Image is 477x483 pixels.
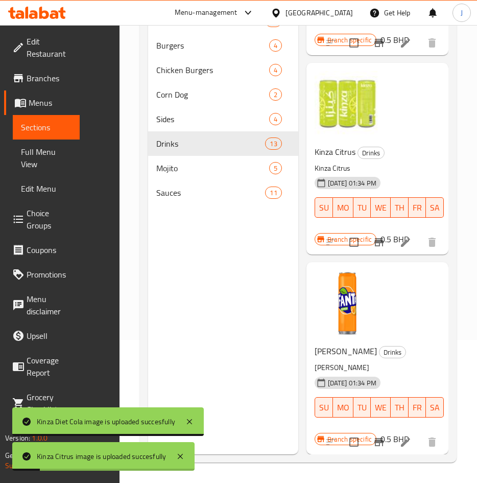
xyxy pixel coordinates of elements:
[413,200,422,215] span: FR
[315,144,355,159] span: Kinza Citrus
[409,397,426,418] button: FR
[27,268,71,281] span: Promotions
[148,107,298,131] div: Sides4
[270,114,281,124] span: 4
[27,207,71,232] span: Choice Groups
[156,113,269,125] span: Sides
[269,113,282,125] div: items
[148,5,298,209] nav: Menu sections
[265,137,281,150] div: items
[333,397,353,418] button: MO
[5,459,70,472] a: Support.OpsPlatform
[371,197,391,218] button: WE
[367,430,391,454] button: Branch-specific-item
[413,400,422,415] span: FR
[319,200,329,215] span: SU
[367,230,391,255] button: Branch-specific-item
[395,400,404,415] span: TH
[375,400,387,415] span: WE
[148,33,298,58] div: Burgers4
[4,324,80,348] a: Upsell
[358,147,384,159] span: Drinks
[324,178,380,188] span: [DATE] 01:34 PM
[4,348,80,385] a: Coverage Report
[37,416,175,427] div: Kinza Diet Cola image is uploaded succesfully
[391,197,409,218] button: TH
[21,146,71,170] span: Full Menu View
[269,39,282,52] div: items
[27,244,71,256] span: Coupons
[21,182,71,195] span: Edit Menu
[371,397,391,418] button: WE
[395,200,404,215] span: TH
[156,187,266,199] span: Sauces
[27,35,71,60] span: Edit Restaurant
[315,343,377,359] span: [PERSON_NAME]
[399,236,412,248] a: Edit menu item
[409,197,426,218] button: FR
[27,293,71,317] span: Menu disclaimer
[156,137,266,150] div: Drinks
[270,164,281,173] span: 5
[315,162,432,175] p: Kinza Citrus
[148,180,298,205] div: Sauces11
[266,188,281,198] span: 11
[270,41,281,51] span: 4
[148,82,298,107] div: Corn Dog2
[27,330,71,342] span: Upsell
[5,431,30,445] span: Version:
[269,64,282,76] div: items
[4,29,80,66] a: Edit Restaurant
[375,200,387,215] span: WE
[148,131,298,156] div: Drinks13
[266,139,281,149] span: 13
[4,287,80,324] a: Menu disclaimer
[315,197,333,218] button: SU
[156,88,269,101] span: Corn Dog
[420,230,444,255] button: delete
[426,197,444,218] button: SA
[430,400,440,415] span: SA
[13,176,80,201] a: Edit Menu
[399,436,412,448] a: Edit menu item
[4,66,80,90] a: Branches
[27,354,71,379] span: Coverage Report
[343,32,365,54] span: Select to update
[269,162,282,174] div: items
[29,97,71,109] span: Menus
[420,430,444,454] button: delete
[337,400,349,415] span: MO
[315,397,333,418] button: SU
[4,262,80,287] a: Promotions
[148,58,298,82] div: Chicken Burgers4
[420,31,444,55] button: delete
[156,162,269,174] span: Mojito
[391,397,409,418] button: TH
[4,201,80,238] a: Choice Groups
[4,385,80,422] a: Grocery Checklist
[270,90,281,100] span: 2
[27,72,71,84] span: Branches
[343,431,365,453] span: Select to update
[319,400,329,415] span: SU
[315,270,380,336] img: Kinza Lemin
[353,397,371,418] button: TU
[175,7,237,19] div: Menu-management
[5,449,52,462] span: Get support on:
[357,200,367,215] span: TU
[156,39,269,52] span: Burgers
[324,378,380,388] span: [DATE] 01:34 PM
[315,71,380,136] img: Kinza Citrus
[399,37,412,49] a: Edit menu item
[357,400,367,415] span: TU
[357,147,385,159] div: Drinks
[430,200,440,215] span: SA
[353,197,371,218] button: TU
[265,187,281,199] div: items
[156,64,269,76] span: Chicken Burgers
[426,397,444,418] button: SA
[21,121,71,133] span: Sections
